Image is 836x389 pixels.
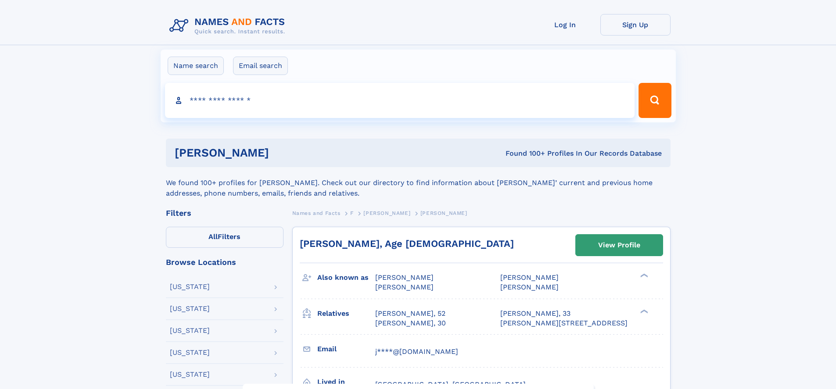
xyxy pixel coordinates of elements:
[166,227,283,248] label: Filters
[363,210,410,216] span: [PERSON_NAME]
[500,318,628,328] a: [PERSON_NAME][STREET_ADDRESS]
[168,57,224,75] label: Name search
[165,83,635,118] input: search input
[317,342,375,357] h3: Email
[166,209,283,217] div: Filters
[375,318,446,328] a: [PERSON_NAME], 30
[576,235,663,256] a: View Profile
[170,327,210,334] div: [US_STATE]
[350,210,354,216] span: F
[175,147,388,158] h1: [PERSON_NAME]
[375,309,445,318] a: [PERSON_NAME], 52
[638,273,649,278] div: ❯
[292,207,341,218] a: Names and Facts
[530,14,600,36] a: Log In
[500,273,559,282] span: [PERSON_NAME]
[170,305,210,312] div: [US_STATE]
[387,149,662,158] div: Found 100+ Profiles In Our Records Database
[170,371,210,378] div: [US_STATE]
[350,207,354,218] a: F
[170,349,210,356] div: [US_STATE]
[166,14,292,38] img: Logo Names and Facts
[317,270,375,285] h3: Also known as
[375,273,434,282] span: [PERSON_NAME]
[233,57,288,75] label: Email search
[600,14,671,36] a: Sign Up
[375,283,434,291] span: [PERSON_NAME]
[166,167,671,199] div: We found 100+ profiles for [PERSON_NAME]. Check out our directory to find information about [PERS...
[208,232,218,241] span: All
[166,258,283,266] div: Browse Locations
[420,210,467,216] span: [PERSON_NAME]
[317,306,375,321] h3: Relatives
[598,235,640,255] div: View Profile
[363,207,410,218] a: [PERSON_NAME]
[300,238,514,249] a: [PERSON_NAME], Age [DEMOGRAPHIC_DATA]
[500,309,570,318] a: [PERSON_NAME], 33
[639,83,671,118] button: Search Button
[500,283,559,291] span: [PERSON_NAME]
[638,308,649,314] div: ❯
[375,380,526,389] span: [GEOGRAPHIC_DATA], [GEOGRAPHIC_DATA]
[170,283,210,290] div: [US_STATE]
